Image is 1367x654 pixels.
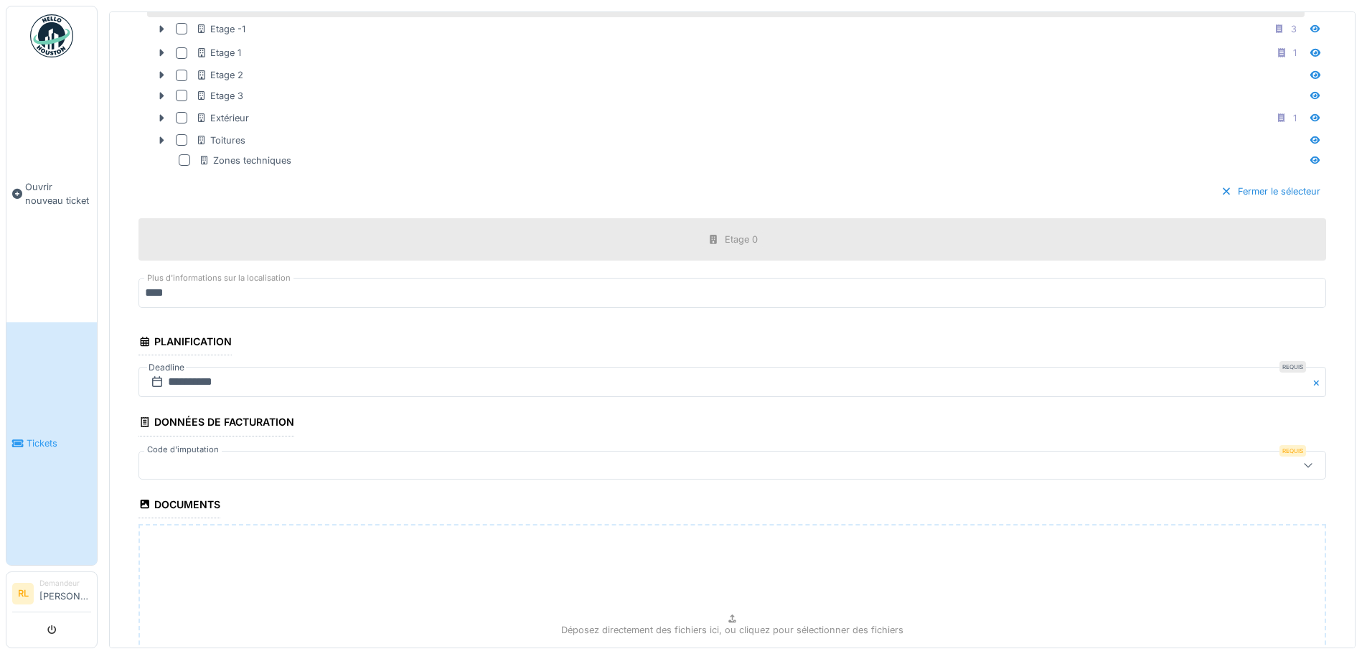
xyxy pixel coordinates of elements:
[27,436,91,450] span: Tickets
[1215,182,1326,201] div: Fermer le sélecteur
[30,14,73,57] img: Badge_color-CXgf-gQk.svg
[39,578,91,609] li: [PERSON_NAME]
[138,494,220,518] div: Documents
[561,623,903,637] p: Déposez directement des fichiers ici, ou cliquez pour sélectionner des fichiers
[1279,445,1306,457] div: Requis
[1279,361,1306,373] div: Requis
[725,233,758,246] div: Etage 0
[144,444,222,456] label: Code d'imputation
[199,154,291,167] div: Zones techniques
[144,272,293,284] label: Plus d'informations sur la localisation
[1310,367,1326,397] button: Close
[147,360,186,375] label: Deadline
[138,331,232,355] div: Planification
[196,134,245,147] div: Toitures
[25,180,91,207] span: Ouvrir nouveau ticket
[1293,46,1297,60] div: 1
[196,68,243,82] div: Etage 2
[6,322,97,566] a: Tickets
[196,46,241,60] div: Etage 1
[138,411,294,436] div: Données de facturation
[12,583,34,604] li: RL
[12,578,91,612] a: RL Demandeur[PERSON_NAME]
[196,22,245,36] div: Etage -1
[39,578,91,589] div: Demandeur
[1293,111,1297,125] div: 1
[1291,22,1297,36] div: 3
[196,111,249,125] div: Extérieur
[196,89,243,103] div: Etage 3
[6,65,97,322] a: Ouvrir nouveau ticket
